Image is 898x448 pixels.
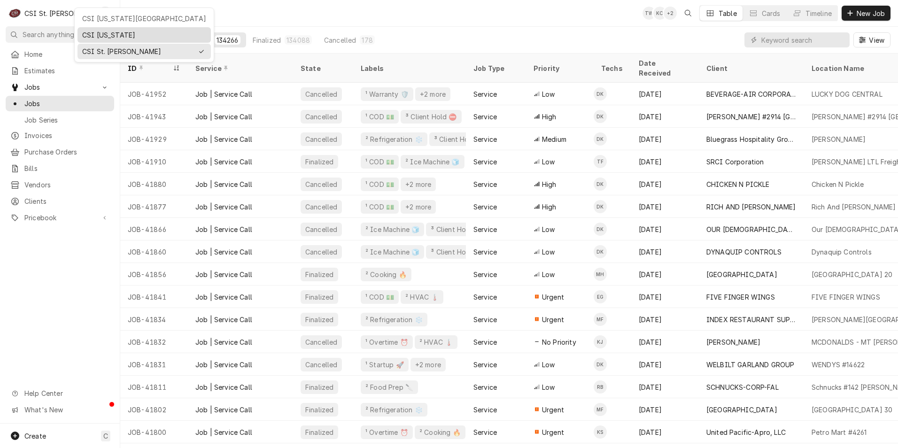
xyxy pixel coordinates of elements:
[82,14,206,23] div: CSI [US_STATE][GEOGRAPHIC_DATA]
[6,112,114,128] a: Go to Job Series
[82,30,206,40] div: CSI [US_STATE]
[6,96,114,111] a: Go to Jobs
[24,99,109,108] span: Jobs
[82,46,193,56] div: CSI St. [PERSON_NAME]
[24,115,109,125] span: Job Series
